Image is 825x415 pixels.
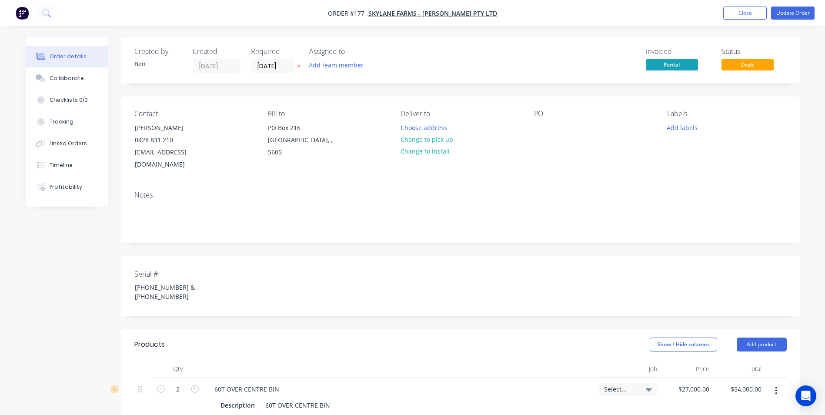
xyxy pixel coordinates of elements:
button: Linked Orders [26,133,108,154]
span: Partial [646,59,698,70]
div: Contact [134,110,254,118]
div: Tracking [50,118,73,126]
div: Open Intercom Messenger [795,385,816,406]
div: Price [661,360,713,378]
div: PO [534,110,653,118]
button: Order details [26,46,108,67]
button: Profitability [26,176,108,198]
div: Ben [134,59,182,68]
div: Job [595,360,661,378]
button: Add team member [309,59,368,71]
button: Close [723,7,767,20]
button: Choose address [396,121,451,133]
div: PO Box 216[GEOGRAPHIC_DATA], , 5605 [261,121,347,159]
a: Skylane Farms - [PERSON_NAME] Pty Ltd [368,9,497,17]
div: Created by [134,47,182,56]
div: [GEOGRAPHIC_DATA], , 5605 [268,134,340,158]
div: Profitability [50,183,82,191]
div: Timeline [50,161,73,169]
div: Created [193,47,240,56]
div: Checklists 0/0 [50,96,88,104]
button: Checklists 0/0 [26,89,108,111]
div: Products [134,339,165,350]
button: Change to pick up [396,134,458,145]
div: 0428 831 210 [135,134,207,146]
button: Update Order [771,7,815,20]
span: Select... [604,385,637,394]
div: 60T OVER CENTRE BIN [262,399,334,412]
div: Status [721,47,787,56]
div: Bill to [267,110,387,118]
div: [PERSON_NAME] [135,122,207,134]
button: Change to install [396,145,454,157]
div: Required [251,47,299,56]
label: Serial # [134,269,243,279]
div: Description [217,399,258,412]
div: Invoiced [646,47,711,56]
div: [PERSON_NAME]0428 831 210[EMAIL_ADDRESS][DOMAIN_NAME] [127,121,214,171]
button: Add product [737,338,787,351]
button: Timeline [26,154,108,176]
span: Draft [721,59,774,70]
div: [PHONE_NUMBER] & [PHONE_NUMBER] [128,281,237,303]
div: Labels [667,110,786,118]
button: Tracking [26,111,108,133]
div: Linked Orders [50,140,87,147]
div: Notes [134,191,787,199]
button: Add labels [662,121,702,133]
button: Collaborate [26,67,108,89]
div: Order details [50,53,87,60]
div: [EMAIL_ADDRESS][DOMAIN_NAME] [135,146,207,171]
div: Total [713,360,765,378]
div: 60T OVER CENTRE BIN [207,383,286,395]
div: Deliver to [401,110,520,118]
div: Collaborate [50,74,84,82]
div: Qty [152,360,204,378]
div: Assigned to [309,47,396,56]
img: Factory [16,7,29,20]
button: Show / Hide columns [650,338,717,351]
div: PO Box 216 [268,122,340,134]
button: Add team member [304,59,368,71]
span: Order #177 - [328,9,368,17]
